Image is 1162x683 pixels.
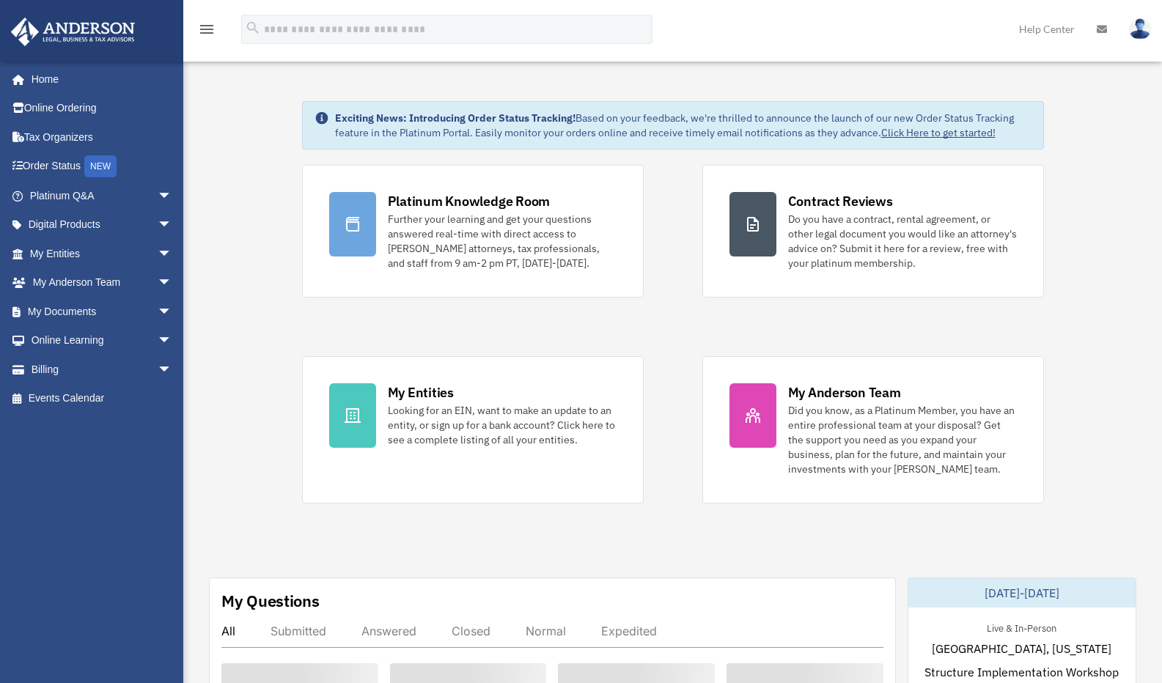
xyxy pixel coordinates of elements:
[10,297,194,326] a: My Documentsarrow_drop_down
[601,624,657,638] div: Expedited
[388,403,617,447] div: Looking for an EIN, want to make an update to an entity, or sign up for a bank account? Click her...
[10,181,194,210] a: Platinum Q&Aarrow_drop_down
[881,126,996,139] a: Click Here to get started!
[158,355,187,385] span: arrow_drop_down
[702,356,1044,503] a: My Anderson Team Did you know, as a Platinum Member, you have an entire professional team at your...
[788,212,1017,270] div: Do you have a contract, rental agreement, or other legal document you would like an attorney's ad...
[788,403,1017,476] div: Did you know, as a Platinum Member, you have an entire professional team at your disposal? Get th...
[10,239,194,268] a: My Entitiesarrow_drop_down
[10,122,194,152] a: Tax Organizers
[10,384,194,413] a: Events Calendar
[335,111,1032,140] div: Based on your feedback, we're thrilled to announce the launch of our new Order Status Tracking fe...
[158,268,187,298] span: arrow_drop_down
[788,383,901,402] div: My Anderson Team
[788,192,893,210] div: Contract Reviews
[924,663,1119,681] span: Structure Implementation Workshop
[84,155,117,177] div: NEW
[10,326,194,355] a: Online Learningarrow_drop_down
[10,210,194,240] a: Digital Productsarrow_drop_down
[702,165,1044,298] a: Contract Reviews Do you have a contract, rental agreement, or other legal document you would like...
[158,297,187,327] span: arrow_drop_down
[452,624,490,638] div: Closed
[271,624,326,638] div: Submitted
[526,624,566,638] div: Normal
[198,26,216,38] a: menu
[158,239,187,269] span: arrow_drop_down
[10,355,194,384] a: Billingarrow_drop_down
[158,181,187,211] span: arrow_drop_down
[10,64,187,94] a: Home
[198,21,216,38] i: menu
[361,624,416,638] div: Answered
[245,20,261,36] i: search
[158,326,187,356] span: arrow_drop_down
[932,640,1111,657] span: [GEOGRAPHIC_DATA], [US_STATE]
[10,268,194,298] a: My Anderson Teamarrow_drop_down
[221,590,320,612] div: My Questions
[388,192,551,210] div: Platinum Knowledge Room
[158,210,187,240] span: arrow_drop_down
[10,152,194,182] a: Order StatusNEW
[335,111,576,125] strong: Exciting News: Introducing Order Status Tracking!
[10,94,194,123] a: Online Ordering
[7,18,139,46] img: Anderson Advisors Platinum Portal
[1129,18,1151,40] img: User Pic
[908,578,1136,608] div: [DATE]-[DATE]
[302,356,644,503] a: My Entities Looking for an EIN, want to make an update to an entity, or sign up for a bank accoun...
[975,619,1068,635] div: Live & In-Person
[302,165,644,298] a: Platinum Knowledge Room Further your learning and get your questions answered real-time with dire...
[221,624,235,638] div: All
[388,383,454,402] div: My Entities
[388,212,617,270] div: Further your learning and get your questions answered real-time with direct access to [PERSON_NAM...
